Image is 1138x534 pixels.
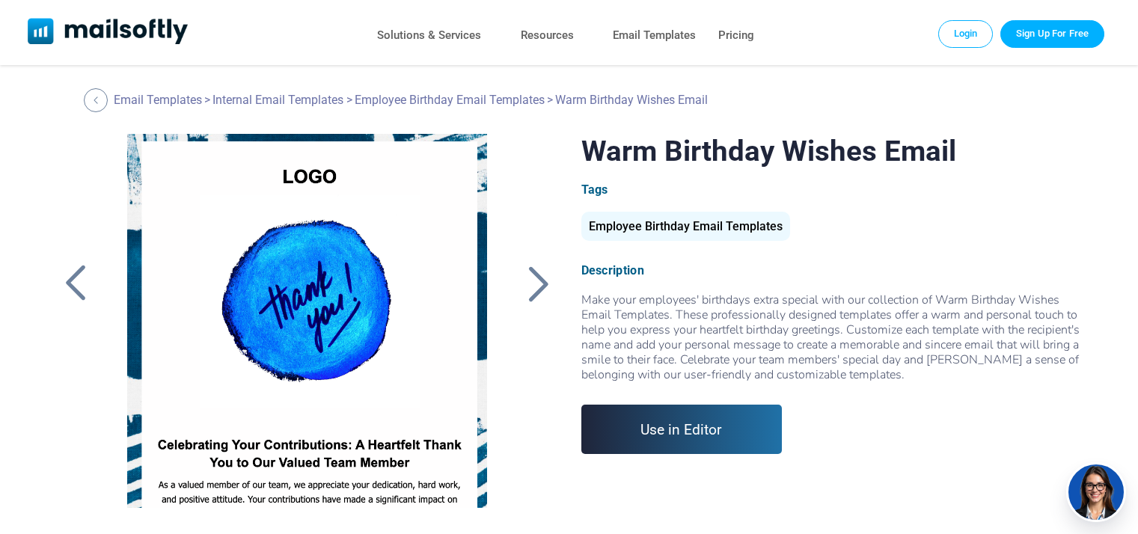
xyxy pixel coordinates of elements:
[581,292,1081,382] div: Make your employees' birthdays extra special with our collection of Warm Birthday Wishes Email Te...
[84,88,111,112] a: Back
[581,263,1081,277] div: Description
[938,20,994,47] a: Login
[581,405,783,454] a: Use in Editor
[519,264,557,303] a: Back
[28,18,189,47] a: Mailsoftly
[581,182,1081,197] div: Tags
[107,134,507,508] a: Warm Birthday Wishes Email
[581,134,1081,168] h1: Warm Birthday Wishes Email
[57,264,94,303] a: Back
[581,212,790,241] div: Employee Birthday Email Templates
[212,93,343,107] a: Internal Email Templates
[521,25,574,46] a: Resources
[114,93,202,107] a: Email Templates
[1000,20,1104,47] a: Trial
[613,25,696,46] a: Email Templates
[377,25,481,46] a: Solutions & Services
[718,25,754,46] a: Pricing
[581,225,790,232] a: Employee Birthday Email Templates
[355,93,545,107] a: Employee Birthday Email Templates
